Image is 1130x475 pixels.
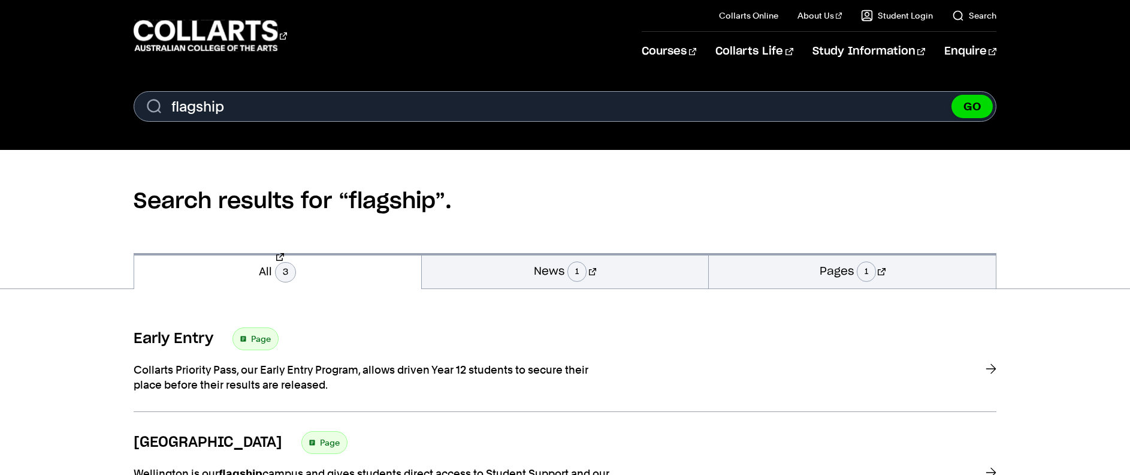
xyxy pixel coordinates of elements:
[134,19,287,53] div: Go to homepage
[134,253,421,289] a: All3
[715,32,793,71] a: Collarts Life
[952,10,996,22] a: Search
[275,262,296,282] span: 3
[251,330,271,347] span: Page
[812,32,925,71] a: Study Information
[642,32,696,71] a: Courses
[944,32,996,71] a: Enquire
[709,253,996,288] a: Pages1
[320,434,340,451] span: Page
[719,10,778,22] a: Collarts Online
[134,91,996,122] form: Search
[134,327,996,412] a: Early Entry Page Collarts Priority Pass, our Early Entry Program, allows driven Year 12 students ...
[134,330,213,348] h3: Early Entry
[861,10,933,22] a: Student Login
[797,10,842,22] a: About Us
[134,362,613,392] p: Collarts Priority Pass, our Early Entry Program, allows driven Year 12 students to secure their p...
[134,91,996,122] input: Enter Search Term
[422,253,709,288] a: News1
[567,261,587,282] span: 1
[857,261,876,282] span: 1
[951,95,993,118] button: GO
[134,434,282,452] h3: [GEOGRAPHIC_DATA]
[134,150,996,253] h2: Search results for “flagship”.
